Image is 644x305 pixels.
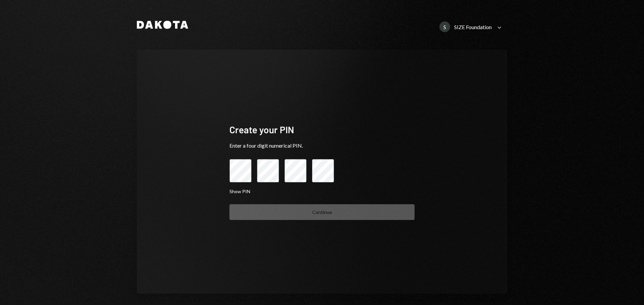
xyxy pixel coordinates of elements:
[257,159,279,182] input: pin code 2 of 4
[229,159,252,182] input: pin code 1 of 4
[454,24,492,30] div: SIZE Foundation
[229,123,415,136] div: Create your PIN
[439,21,450,32] div: S
[229,188,250,195] button: Show PIN
[312,159,334,182] input: pin code 4 of 4
[229,142,415,150] div: Enter a four digit numerical PIN.
[284,159,307,182] input: pin code 3 of 4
